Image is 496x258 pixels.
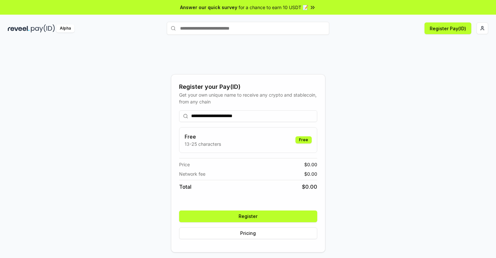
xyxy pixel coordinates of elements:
[56,24,74,33] div: Alpha
[185,141,221,147] p: 13-25 characters
[179,161,190,168] span: Price
[304,161,317,168] span: $ 0.00
[302,183,317,191] span: $ 0.00
[31,24,55,33] img: pay_id
[239,4,308,11] span: for a chance to earn 10 USDT 📝
[179,227,317,239] button: Pricing
[179,210,317,222] button: Register
[424,22,471,34] button: Register Pay(ID)
[185,133,221,141] h3: Free
[304,170,317,177] span: $ 0.00
[295,136,312,143] div: Free
[8,24,30,33] img: reveel_dark
[179,82,317,91] div: Register your Pay(ID)
[180,4,237,11] span: Answer our quick survey
[179,170,205,177] span: Network fee
[179,183,191,191] span: Total
[179,91,317,105] div: Get your own unique name to receive any crypto and stablecoin, from any chain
